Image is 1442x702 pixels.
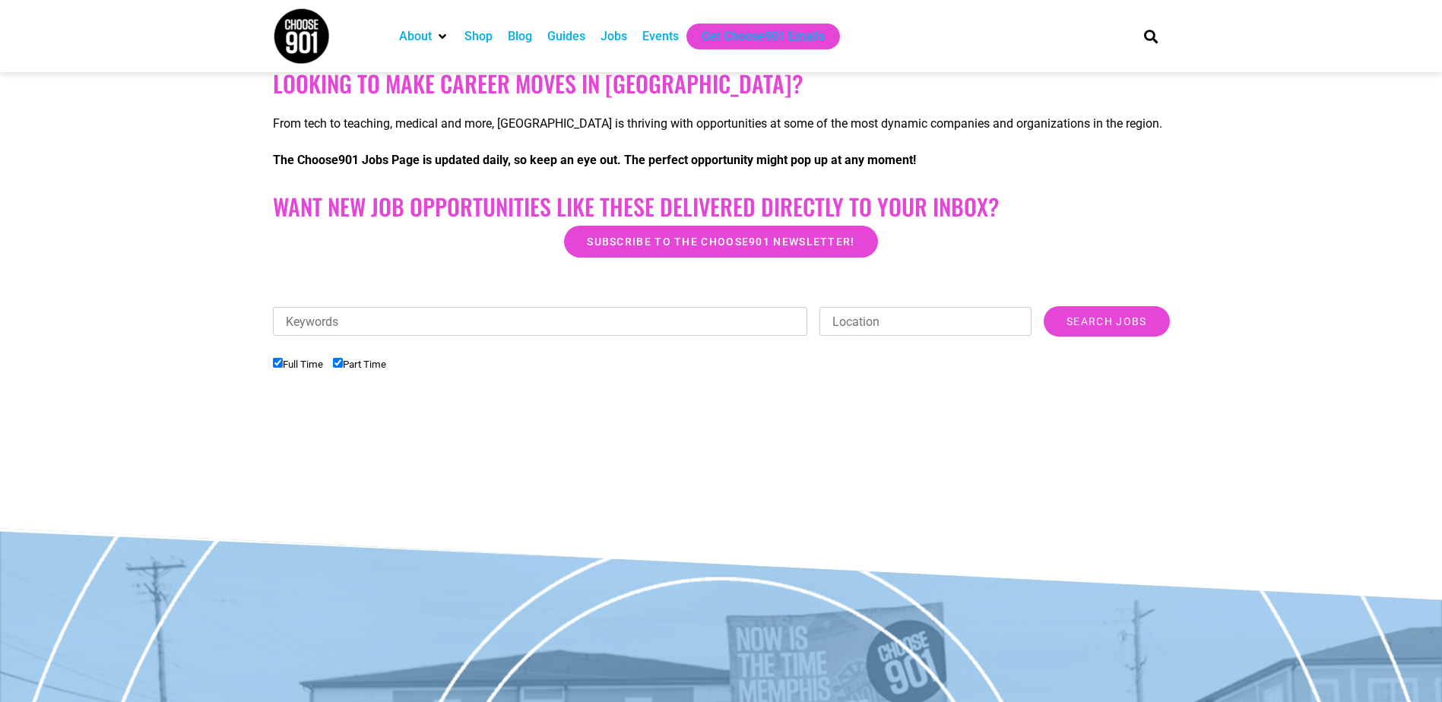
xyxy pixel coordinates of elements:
div: About [391,24,457,49]
a: Subscribe to the Choose901 newsletter! [564,226,877,258]
a: Guides [547,27,585,46]
p: From tech to teaching, medical and more, [GEOGRAPHIC_DATA] is thriving with opportunities at some... [273,115,1170,133]
span: Subscribe to the Choose901 newsletter! [587,236,854,247]
input: Location [819,307,1032,336]
h2: Want New Job Opportunities like these Delivered Directly to your Inbox? [273,193,1170,220]
h2: Looking to make career moves in [GEOGRAPHIC_DATA]? [273,70,1170,97]
a: Events [642,27,679,46]
a: Shop [464,27,493,46]
a: Jobs [601,27,627,46]
a: Blog [508,27,532,46]
div: Search [1138,24,1163,49]
label: Part Time [333,359,386,370]
a: Get Choose901 Emails [702,27,825,46]
input: Full Time [273,358,283,368]
strong: The Choose901 Jobs Page is updated daily, so keep an eye out. The perfect opportunity might pop u... [273,153,916,167]
input: Keywords [273,307,808,336]
input: Part Time [333,358,343,368]
nav: Main nav [391,24,1118,49]
label: Full Time [273,359,323,370]
a: About [399,27,432,46]
input: Search Jobs [1044,306,1169,337]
